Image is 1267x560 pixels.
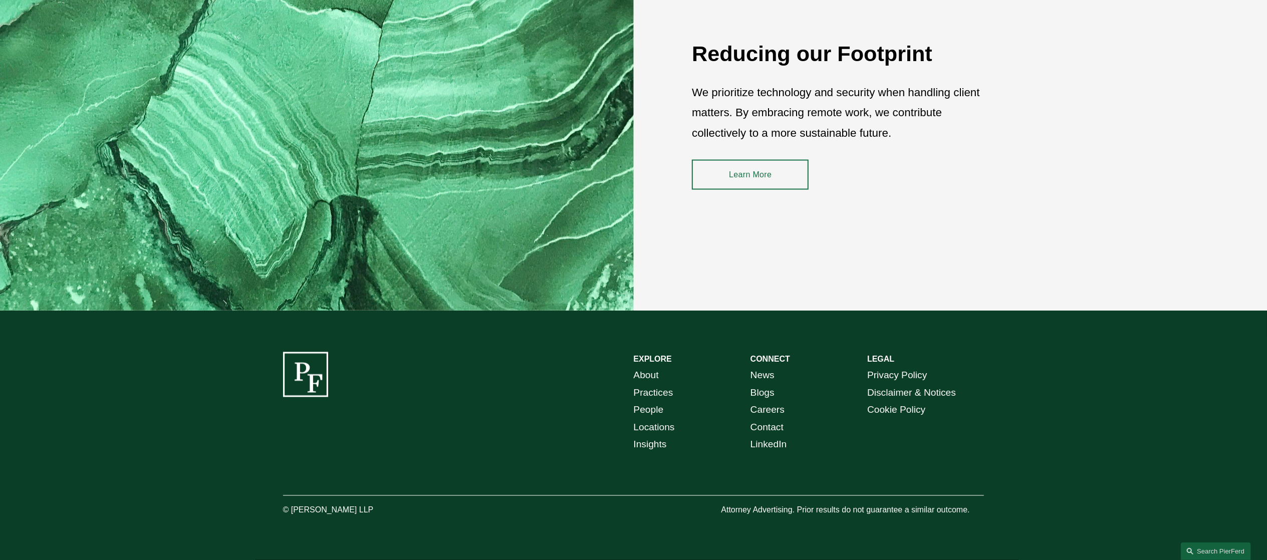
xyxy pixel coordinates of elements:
p: © [PERSON_NAME] LLP [283,503,429,518]
a: People [634,402,664,419]
p: We prioritize technology and security when handling client matters. By embracing remote work, we ... [692,83,984,143]
a: Search this site [1181,542,1251,560]
strong: CONNECT [750,355,790,364]
strong: EXPLORE [634,355,672,364]
a: Disclaimer & Notices [867,385,956,402]
strong: LEGAL [867,355,894,364]
a: Careers [750,402,785,419]
a: Insights [634,436,667,454]
a: News [750,367,775,385]
a: Blogs [750,385,775,402]
a: Locations [634,419,675,437]
a: Practices [634,385,673,402]
h2: Reducing our Footprint [692,41,984,67]
a: LinkedIn [750,436,787,454]
a: Learn More [692,160,809,190]
a: Contact [750,419,784,437]
p: Attorney Advertising. Prior results do not guarantee a similar outcome. [721,503,984,518]
a: About [634,367,659,385]
a: Privacy Policy [867,367,927,385]
a: Cookie Policy [867,402,925,419]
